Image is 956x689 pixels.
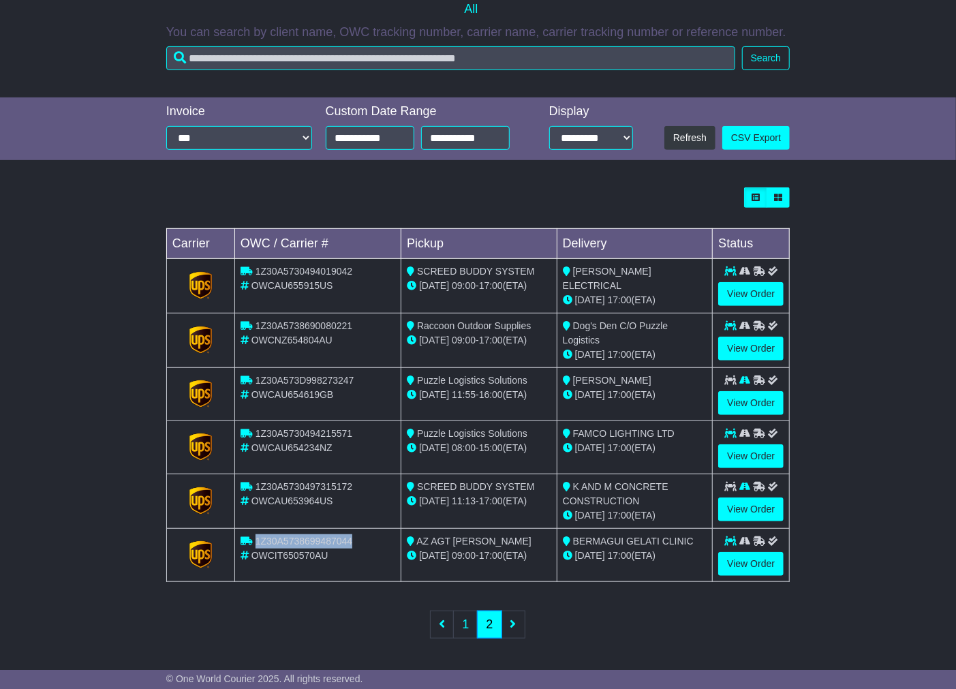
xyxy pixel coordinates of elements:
div: - (ETA) [407,441,551,455]
span: 17:00 [479,335,503,346]
span: OWCNZ654804AU [251,335,333,346]
span: 17:00 [479,280,503,291]
div: (ETA) [563,549,707,563]
span: OWCAU655915US [251,280,333,291]
span: OWCAU654234NZ [251,442,333,453]
a: 1 [453,611,478,639]
span: 11:13 [452,495,476,506]
div: - (ETA) [407,388,551,402]
td: OWC / Carrier # [234,228,401,258]
span: 1Z30A573D998273247 [256,375,354,386]
span: [DATE] [419,442,449,453]
div: - (ETA) [407,549,551,563]
span: 08:00 [452,442,476,453]
span: Raccoon Outdoor Supplies [417,320,531,331]
a: View Order [718,444,784,468]
span: 17:00 [608,294,632,305]
div: Invoice [166,104,312,119]
span: Puzzle Logistics Solutions [417,375,527,386]
span: 17:00 [479,495,503,506]
span: 17:00 [608,510,632,521]
span: SCREED BUDDY SYSTEM [417,481,534,492]
img: GetCarrierServiceLogo [189,433,213,461]
span: 1Z30A5738699487044 [256,536,352,547]
span: BERMAGUI GELATI CLINIC [573,536,694,547]
button: Refresh [664,126,715,150]
span: [DATE] [419,495,449,506]
span: [DATE] [419,550,449,561]
div: (ETA) [563,508,707,523]
div: (ETA) [563,388,707,402]
p: You can search by client name, OWC tracking number, carrier name, carrier tracking number or refe... [166,25,790,40]
span: 1Z30A5730494019042 [256,266,352,277]
div: - (ETA) [407,333,551,348]
td: Delivery [557,228,713,258]
span: 09:00 [452,550,476,561]
a: View Order [718,391,784,415]
img: GetCarrierServiceLogo [189,326,213,354]
img: GetCarrierServiceLogo [189,272,213,299]
span: [DATE] [419,335,449,346]
span: 17:00 [608,550,632,561]
span: OWCAU653964US [251,495,333,506]
span: [PERSON_NAME] ELECTRICAL [563,266,651,291]
img: GetCarrierServiceLogo [189,487,213,515]
a: View Order [718,552,784,576]
span: Dog's Den C/O Puzzle Logistics [563,320,668,346]
div: - (ETA) [407,494,551,508]
td: Status [713,228,790,258]
img: GetCarrierServiceLogo [189,541,213,568]
span: 17:00 [608,442,632,453]
div: Display [549,104,633,119]
td: Pickup [401,228,557,258]
span: [DATE] [575,349,605,360]
span: [DATE] [575,442,605,453]
img: GetCarrierServiceLogo [189,380,213,408]
span: FAMCO LIGHTING LTD [573,428,675,439]
span: 17:00 [608,389,632,400]
span: 15:00 [479,442,503,453]
a: View Order [718,497,784,521]
a: 2 [477,611,502,639]
span: 1Z30A5730494215571 [256,428,352,439]
div: - (ETA) [407,279,551,293]
span: OWCAU654619GB [251,389,334,400]
span: [DATE] [575,550,605,561]
span: 09:00 [452,280,476,291]
span: [DATE] [575,389,605,400]
span: 17:00 [608,349,632,360]
span: [PERSON_NAME] [573,375,651,386]
div: (ETA) [563,348,707,362]
td: Carrier [166,228,234,258]
span: 09:00 [452,335,476,346]
span: 11:55 [452,389,476,400]
span: K AND M CONCRETE CONSTRUCTION [563,481,668,506]
a: View Order [718,282,784,306]
span: 17:00 [479,550,503,561]
span: 1Z30A5730497315172 [256,481,352,492]
span: © One World Courier 2025. All rights reserved. [166,673,363,684]
span: Puzzle Logistics Solutions [417,428,527,439]
div: (ETA) [563,293,707,307]
span: 16:00 [479,389,503,400]
span: OWCIT650570AU [251,550,328,561]
span: [DATE] [419,280,449,291]
a: CSV Export [722,126,790,150]
span: SCREED BUDDY SYSTEM [417,266,534,277]
span: [DATE] [575,294,605,305]
span: 1Z30A5738690080221 [256,320,352,331]
a: View Order [718,337,784,361]
div: Custom Date Range [326,104,525,119]
span: [DATE] [419,389,449,400]
span: [DATE] [575,510,605,521]
div: (ETA) [563,441,707,455]
span: AZ AGT [PERSON_NAME] [416,536,531,547]
button: Search [742,46,790,70]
